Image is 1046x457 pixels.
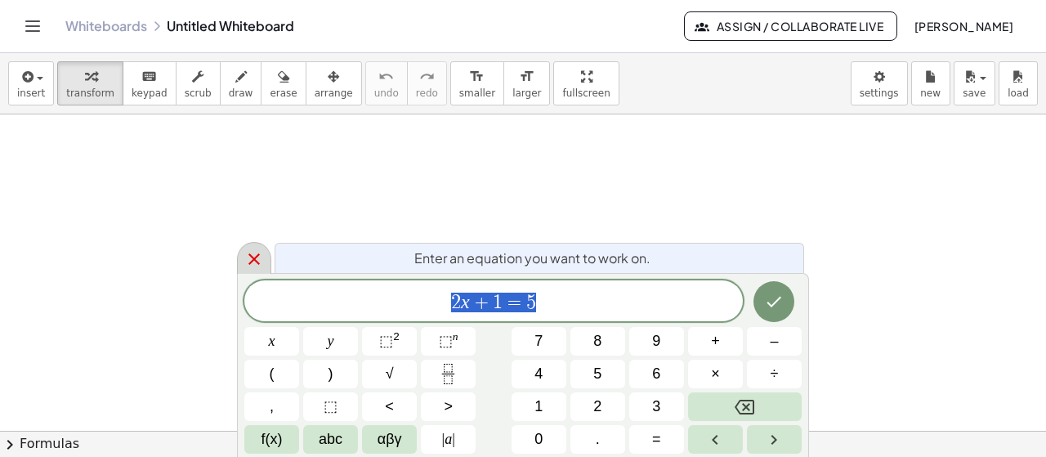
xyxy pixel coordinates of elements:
button: Greek alphabet [362,425,417,454]
button: 4 [512,360,566,388]
a: Whiteboards [65,18,147,34]
button: 6 [629,360,684,388]
span: √ [386,363,394,385]
span: ⬚ [439,333,453,349]
span: > [444,396,453,418]
button: draw [220,61,262,105]
button: erase [261,61,306,105]
span: 0 [534,428,543,450]
button: Times [688,360,743,388]
span: new [920,87,941,99]
span: save [963,87,986,99]
span: 1 [493,293,503,312]
span: 6 [652,363,660,385]
button: 7 [512,327,566,356]
span: αβγ [378,428,402,450]
button: Square root [362,360,417,388]
span: 5 [526,293,536,312]
span: + [470,293,494,312]
button: undoundo [365,61,408,105]
button: , [244,392,299,421]
span: 1 [534,396,543,418]
button: Divide [747,360,802,388]
span: undo [374,87,399,99]
span: ÷ [771,363,779,385]
span: – [770,330,778,352]
button: Greater than [421,392,476,421]
span: smaller [459,87,495,99]
button: Toggle navigation [20,13,46,39]
button: redoredo [407,61,447,105]
button: y [303,327,358,356]
button: Left arrow [688,425,743,454]
i: format_size [469,67,485,87]
span: . [596,428,600,450]
span: 8 [593,330,601,352]
button: 5 [570,360,625,388]
button: Alphabet [303,425,358,454]
span: scrub [185,87,212,99]
span: erase [270,87,297,99]
span: | [452,431,455,447]
span: abc [319,428,342,450]
button: Assign / Collaborate Live [684,11,897,41]
span: keypad [132,87,168,99]
span: fullscreen [562,87,610,99]
span: f(x) [261,428,283,450]
span: ⬚ [379,333,393,349]
button: Less than [362,392,417,421]
i: keyboard [141,67,157,87]
span: insert [17,87,45,99]
button: Placeholder [303,392,358,421]
span: 2 [593,396,601,418]
span: [PERSON_NAME] [914,19,1013,34]
span: ⬚ [324,396,337,418]
span: ( [270,363,275,385]
span: redo [416,87,438,99]
button: arrange [306,61,362,105]
button: new [911,61,950,105]
span: a [442,428,455,450]
button: Functions [244,425,299,454]
button: Absolute value [421,425,476,454]
span: 5 [593,363,601,385]
span: + [711,330,720,352]
i: redo [419,67,435,87]
button: keyboardkeypad [123,61,177,105]
button: 0 [512,425,566,454]
button: Done [753,281,794,322]
span: 4 [534,363,543,385]
button: Superscript [421,327,476,356]
span: draw [229,87,253,99]
button: Right arrow [747,425,802,454]
button: ) [303,360,358,388]
span: | [442,431,445,447]
span: 3 [652,396,660,418]
span: , [270,396,274,418]
button: transform [57,61,123,105]
span: 9 [652,330,660,352]
button: Minus [747,327,802,356]
span: transform [66,87,114,99]
button: Equals [629,425,684,454]
var: x [461,291,470,312]
span: Assign / Collaborate Live [698,19,883,34]
button: format_sizesmaller [450,61,504,105]
button: [PERSON_NAME] [901,11,1026,41]
button: 3 [629,392,684,421]
span: arrange [315,87,353,99]
span: 2 [451,293,461,312]
button: Fraction [421,360,476,388]
button: save [954,61,995,105]
span: larger [512,87,541,99]
button: Squared [362,327,417,356]
button: 8 [570,327,625,356]
span: ) [329,363,333,385]
button: scrub [176,61,221,105]
button: 2 [570,392,625,421]
button: Backspace [688,392,802,421]
button: insert [8,61,54,105]
i: format_size [519,67,534,87]
span: × [711,363,720,385]
span: settings [860,87,899,99]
